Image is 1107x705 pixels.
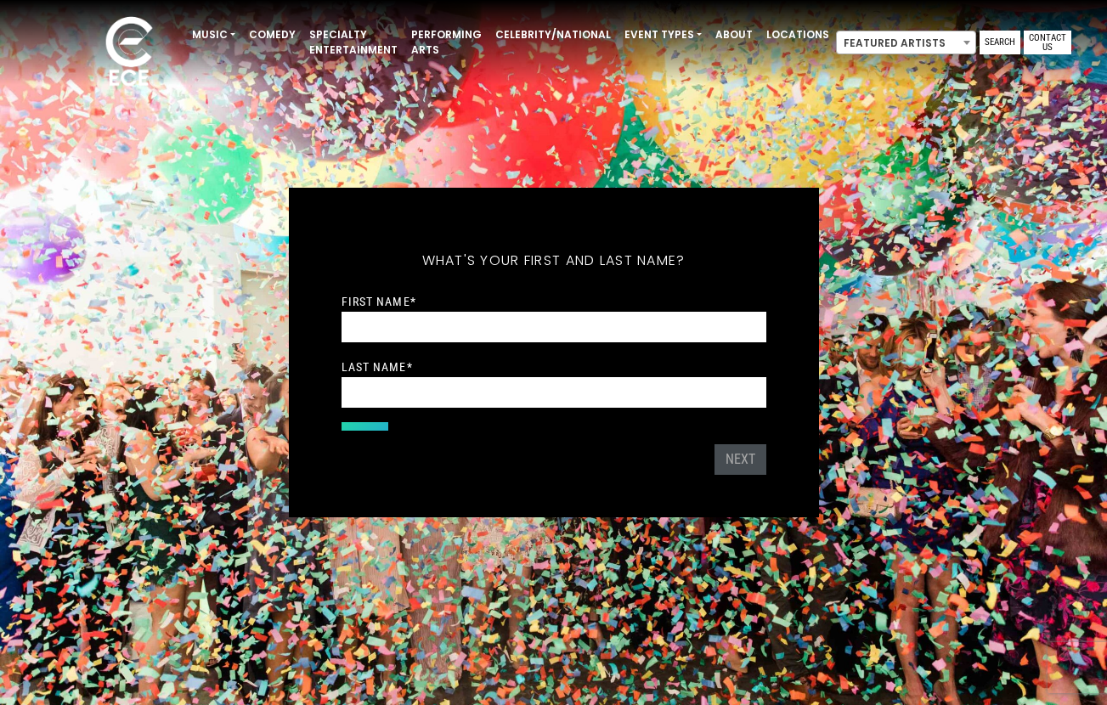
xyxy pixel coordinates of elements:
a: Locations [760,20,836,49]
label: First Name [342,294,416,309]
a: Celebrity/National [489,20,618,49]
a: Music [185,20,242,49]
label: Last Name [342,359,413,375]
img: ece_new_logo_whitev2-1.png [87,12,172,94]
span: Featured Artists [836,31,976,54]
a: Search [980,31,1020,54]
a: Comedy [242,20,302,49]
h5: What's your first and last name? [342,230,766,291]
a: About [709,20,760,49]
a: Performing Arts [404,20,489,65]
a: Specialty Entertainment [302,20,404,65]
a: Event Types [618,20,709,49]
span: Featured Artists [837,31,975,55]
a: Contact Us [1024,31,1071,54]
